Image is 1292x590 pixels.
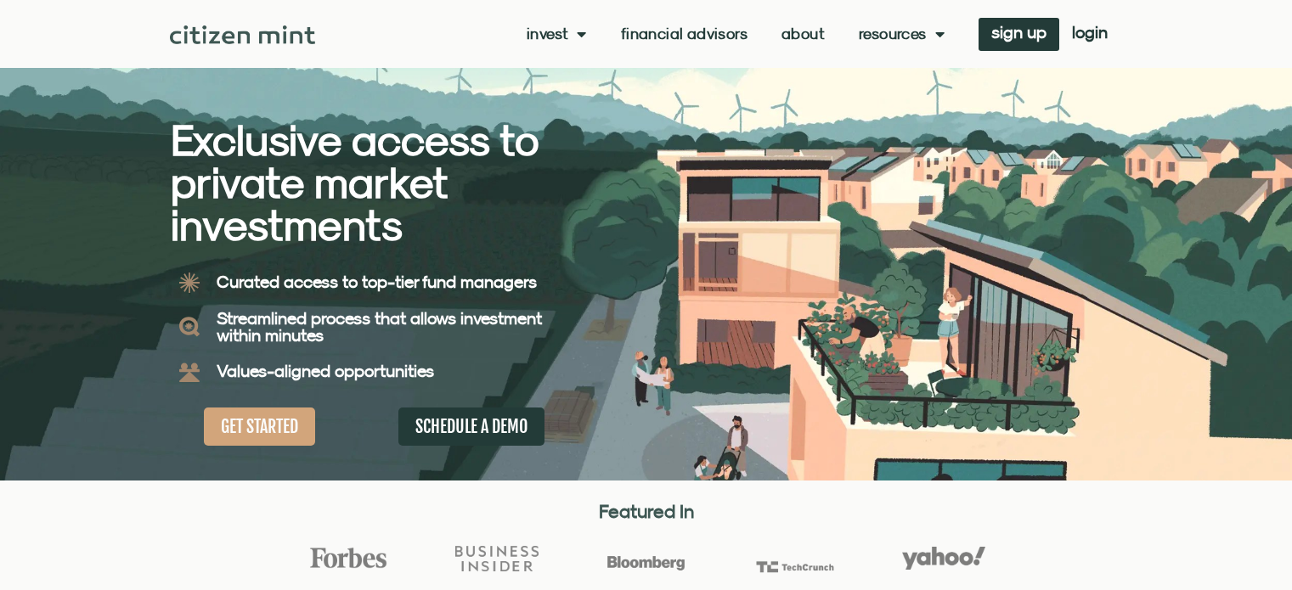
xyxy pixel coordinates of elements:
[527,25,587,42] a: Invest
[781,25,825,42] a: About
[221,416,298,437] span: GET STARTED
[217,308,542,345] b: Streamlined process that allows investment within minutes
[527,25,945,42] nav: Menu
[204,407,315,446] a: GET STARTED
[979,18,1059,51] a: sign up
[621,25,748,42] a: Financial Advisors
[1072,26,1108,38] span: login
[217,272,537,291] b: Curated access to top-tier fund managers
[859,25,945,42] a: Resources
[599,500,694,522] strong: Featured In
[170,25,315,44] img: Citizen Mint
[415,416,528,437] span: SCHEDULE A DEMO
[398,407,544,446] a: SCHEDULE A DEMO
[217,361,434,380] b: Values-aligned opportunities
[1059,18,1120,51] a: login
[307,547,390,569] img: Forbes Logo
[171,119,587,246] h2: Exclusive access to private market investments
[991,26,1047,38] span: sign up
